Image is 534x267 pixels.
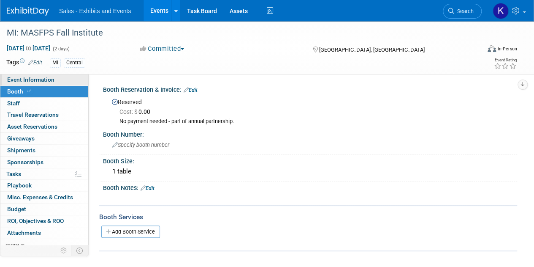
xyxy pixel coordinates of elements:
img: Kara Haven [493,3,509,19]
span: more [5,241,19,248]
span: [GEOGRAPHIC_DATA], [GEOGRAPHIC_DATA] [319,47,424,53]
a: more [0,239,88,250]
span: Asset Reservations [7,123,57,130]
span: Shipments [7,147,35,154]
img: ExhibitDay [7,7,49,16]
div: 1 table [109,165,511,178]
span: to [24,45,33,52]
span: Playbook [7,182,32,189]
span: Travel Reservations [7,111,59,118]
a: Travel Reservations [0,109,88,121]
a: Edit [141,185,155,191]
a: Search [443,4,482,19]
div: Event Rating [494,58,517,62]
span: Tasks [6,171,21,177]
i: Booth reservation complete [27,89,31,94]
span: Booth [7,88,33,95]
span: Cost: $ [119,108,138,115]
div: Booth Notes: [103,182,517,193]
span: Misc. Expenses & Credits [7,194,73,201]
a: Playbook [0,180,88,191]
span: Sponsorships [7,159,43,165]
div: Event Format [442,44,517,57]
span: Event Information [7,76,54,83]
button: Committed [137,44,187,53]
td: Toggle Event Tabs [71,245,89,256]
a: Asset Reservations [0,121,88,132]
div: In-Person [497,46,517,52]
a: Add Booth Service [101,226,160,238]
div: MI [50,58,61,67]
a: Edit [184,87,198,93]
div: Central [64,58,85,67]
span: Attachments [7,229,41,236]
span: Search [454,8,474,14]
img: Format-Inperson.png [488,45,496,52]
td: Personalize Event Tab Strip [57,245,71,256]
a: Staff [0,98,88,109]
a: Shipments [0,145,88,156]
span: Sales - Exhibits and Events [59,8,131,14]
span: Staff [7,100,20,107]
span: [DATE] [DATE] [6,44,51,52]
div: Booth Size: [103,155,517,165]
div: Booth Reservation & Invoice: [103,83,517,94]
a: Booth [0,86,88,97]
div: Booth Services [99,212,517,222]
span: Specify booth number [112,142,169,148]
div: MI: MASFPS Fall Institute [4,25,474,41]
span: Budget [7,206,26,212]
a: Event Information [0,74,88,85]
div: Reserved [109,96,511,125]
div: Booth Number: [103,128,517,139]
a: ROI, Objectives & ROO [0,215,88,227]
div: No payment needed - part of annual partnership. [119,118,511,125]
a: Attachments [0,227,88,239]
span: ROI, Objectives & ROO [7,217,64,224]
a: Misc. Expenses & Credits [0,192,88,203]
a: Sponsorships [0,157,88,168]
a: Giveaways [0,133,88,144]
span: (2 days) [52,46,70,52]
span: 0.00 [119,108,154,115]
td: Tags [6,58,42,68]
a: Tasks [0,168,88,180]
a: Edit [28,60,42,66]
span: Giveaways [7,135,35,142]
a: Budget [0,204,88,215]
